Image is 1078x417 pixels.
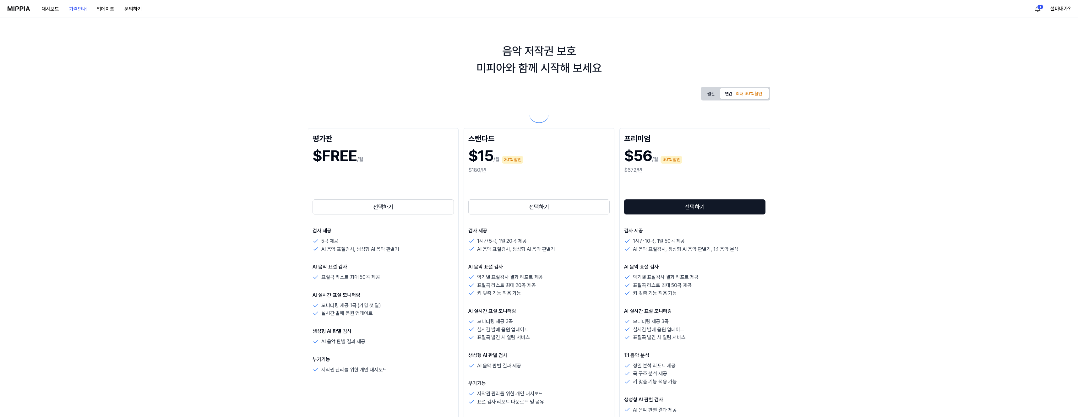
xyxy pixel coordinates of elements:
div: $180/년 [468,166,610,174]
div: $672/년 [624,166,765,174]
h1: $56 [624,145,652,166]
img: logo [8,6,30,11]
p: 키 맞춤 기능 적용 가능 [633,378,677,386]
p: 곡 구조 분석 제공 [633,370,667,378]
div: 프리미엄 [624,133,765,143]
p: 부가기능 [468,380,610,387]
button: 선택하기 [313,199,454,214]
p: 1:1 음악 분석 [624,352,765,359]
p: AI 실시간 표절 모니터링 [624,307,765,315]
p: AI 음악 판별 결과 제공 [477,362,521,370]
button: 알림1 [1033,4,1043,14]
p: 모니터링 제공 1곡 (가입 첫 달) [321,301,381,310]
p: 생성형 AI 판별 검사 [313,328,454,335]
p: /월 [652,156,658,163]
p: 생성형 AI 판별 검사 [624,396,765,403]
p: 표절곡 리스트 최대 50곡 제공 [633,281,691,290]
a: 업데이트 [92,0,119,18]
p: 저작권 관리를 위한 개인 대시보드 [477,390,543,398]
a: 선택하기 [313,198,454,216]
p: AI 음악 판별 결과 제공 [633,406,677,414]
div: 30% 할인 [661,156,682,164]
img: 알림 [1034,5,1042,13]
p: 표절곡 발견 시 알림 서비스 [633,333,686,342]
button: 문의하기 [119,3,147,15]
p: 표절곡 리스트 최대 20곡 제공 [477,281,536,290]
button: 선택하기 [468,199,610,214]
p: 악기별 표절검사 결과 리포트 제공 [633,273,699,281]
p: 모니터링 제공 3곡 [633,317,668,326]
p: 1시간 10곡, 1일 50곡 제공 [633,237,685,245]
p: 표절 검사 리포트 다운로드 및 공유 [477,398,544,406]
button: 업데이트 [92,3,119,15]
a: 선택하기 [468,198,610,216]
p: 표절곡 발견 시 알림 서비스 [477,333,530,342]
p: 모니터링 제공 3곡 [477,317,513,326]
p: 5곡 제공 [321,237,338,245]
button: 월간 [702,89,720,99]
div: 스탠다드 [468,133,610,143]
p: 악기별 표절검사 결과 리포트 제공 [477,273,543,281]
p: 생성형 AI 판별 검사 [468,352,610,359]
button: 가격안내 [64,3,92,15]
p: /월 [493,156,499,163]
p: 검사 제공 [313,227,454,235]
p: AI 음악 표절검사, 생성형 AI 음악 판별기 [477,245,555,253]
p: AI 음악 판별 결과 제공 [321,338,365,346]
div: 1 [1037,4,1043,9]
p: 표절곡 리스트 최대 50곡 제공 [321,273,380,281]
p: AI 음악 표절 검사 [313,263,454,271]
p: 키 맞춤 기능 적용 가능 [477,289,521,297]
p: /월 [357,156,363,163]
p: 저작권 관리를 위한 개인 대시보드 [321,366,387,374]
a: 선택하기 [624,198,765,216]
p: 1시간 5곡, 1일 20곡 제공 [477,237,526,245]
p: AI 음악 표절검사, 생성형 AI 음악 판별기, 1:1 음악 분석 [633,245,738,253]
button: 선택하기 [624,199,765,214]
button: 연간 [720,88,769,99]
p: 실시간 발매 음원 업데이트 [633,326,684,334]
p: 검사 제공 [624,227,765,235]
h1: $15 [468,145,493,166]
p: AI 실시간 표절 모니터링 [468,307,610,315]
div: 최대 30% 할인 [734,90,764,98]
h1: $FREE [313,145,357,166]
a: 가격안내 [64,0,92,18]
p: AI 음악 표절 검사 [624,263,765,271]
button: 대시보드 [36,3,64,15]
div: 20% 할인 [502,156,523,164]
p: 실시간 발매 음원 업데이트 [477,326,529,334]
p: AI 음악 표절 검사 [468,263,610,271]
button: 설마내가? [1050,5,1070,13]
p: 검사 제공 [468,227,610,235]
p: 키 맞춤 기능 적용 가능 [633,289,677,297]
p: 정밀 분석 리포트 제공 [633,362,676,370]
p: AI 실시간 표절 모니터링 [313,291,454,299]
p: 실시간 발매 음원 업데이트 [321,309,373,317]
div: 평가판 [313,133,454,143]
p: AI 음악 표절검사, 생성형 AI 음악 판별기 [321,245,399,253]
p: 부가기능 [313,356,454,363]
